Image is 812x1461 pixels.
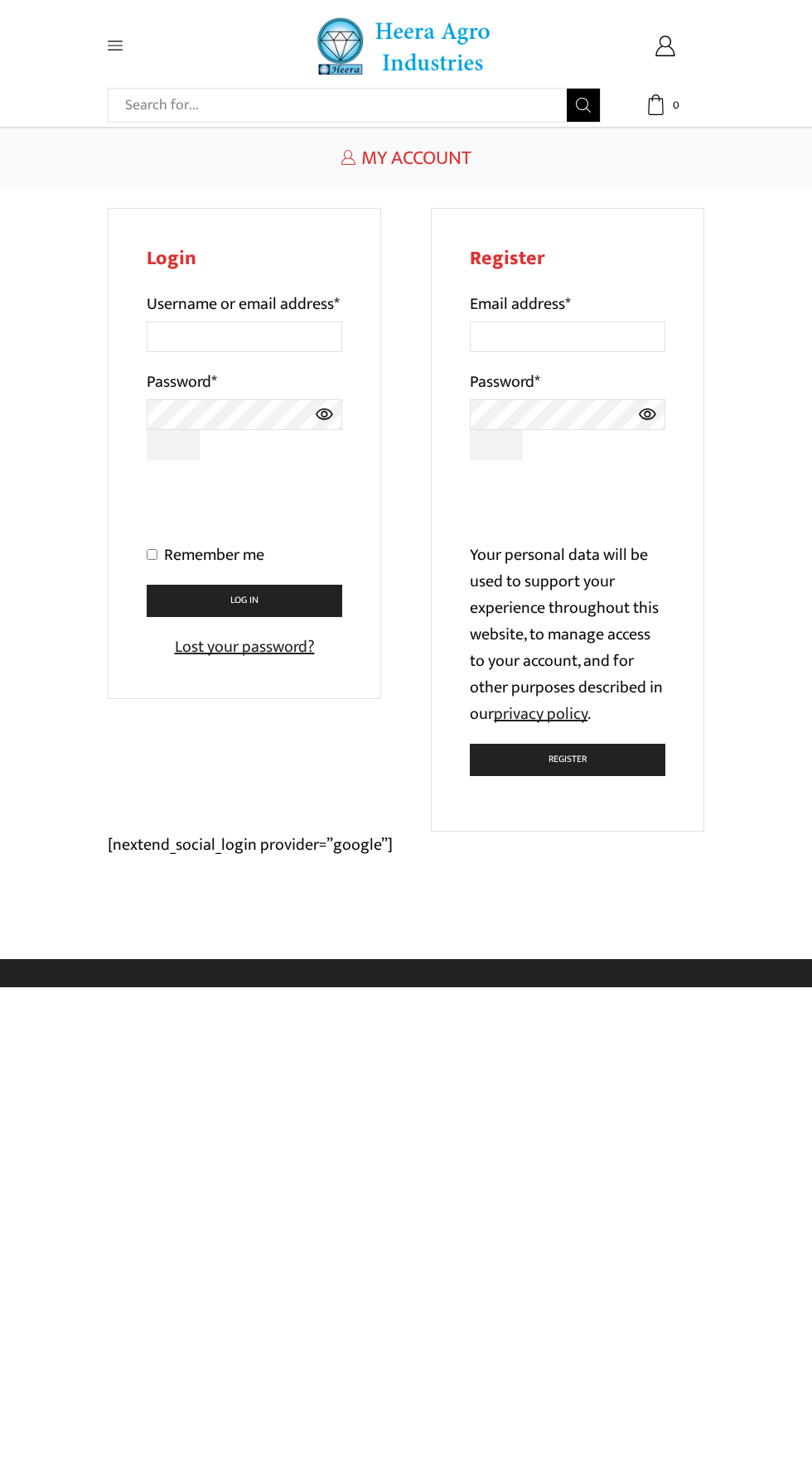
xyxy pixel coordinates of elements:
a: privacy policy [494,700,587,728]
iframe: reCAPTCHA [147,477,399,542]
p: [nextend_social_login provider=”google”] [108,832,704,858]
span: Remember me [164,541,264,569]
span: 0 [667,97,684,113]
iframe: reCAPTCHA [470,477,722,542]
label: Username or email address [147,291,340,317]
a: Lost your password? [175,633,315,661]
label: Password [147,369,217,395]
button: Register [470,744,665,776]
h2: Login [147,247,342,271]
label: Email address [470,291,571,317]
button: Show password [470,430,523,460]
label: Password [470,369,540,395]
a: 0 [626,94,704,115]
input: Remember me [147,549,157,560]
span: My Account [361,142,471,175]
p: Your personal data will be used to support your experience throughout this website, to manage acc... [470,542,665,727]
button: Show password [147,430,200,460]
button: Search button [567,89,600,122]
button: Log in [147,585,342,617]
h2: Register [470,247,665,271]
input: Search for... [117,89,567,122]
